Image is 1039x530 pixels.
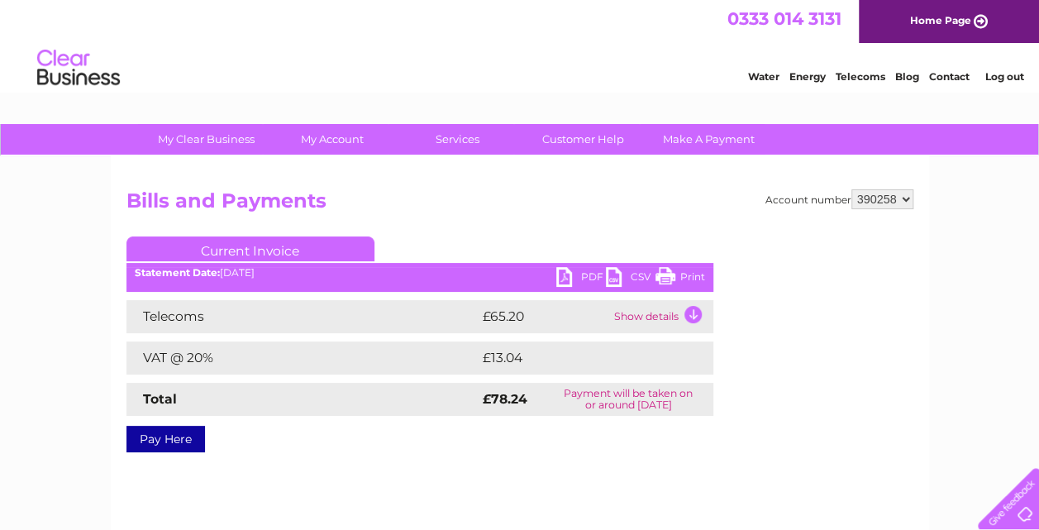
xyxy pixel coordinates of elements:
td: Show details [610,300,713,333]
img: logo.png [36,43,121,93]
td: Payment will be taken on or around [DATE] [544,383,713,416]
a: My Account [264,124,400,155]
div: Account number [765,189,913,209]
strong: £78.24 [483,391,527,407]
a: CSV [606,267,655,291]
a: Log out [984,70,1023,83]
a: Energy [789,70,826,83]
td: £65.20 [479,300,610,333]
a: Water [748,70,779,83]
h2: Bills and Payments [126,189,913,221]
td: VAT @ 20% [126,341,479,375]
a: Blog [895,70,919,83]
b: Statement Date: [135,266,220,279]
a: Services [389,124,526,155]
a: Telecoms [836,70,885,83]
td: Telecoms [126,300,479,333]
td: £13.04 [479,341,679,375]
a: Print [655,267,705,291]
a: Contact [929,70,970,83]
a: 0333 014 3131 [727,8,841,29]
a: Make A Payment [641,124,777,155]
div: Clear Business is a trading name of Verastar Limited (registered in [GEOGRAPHIC_DATA] No. 3667643... [130,9,911,80]
a: Customer Help [515,124,651,155]
div: [DATE] [126,267,713,279]
a: Current Invoice [126,236,374,261]
a: PDF [556,267,606,291]
strong: Total [143,391,177,407]
a: My Clear Business [138,124,274,155]
a: Pay Here [126,426,205,452]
